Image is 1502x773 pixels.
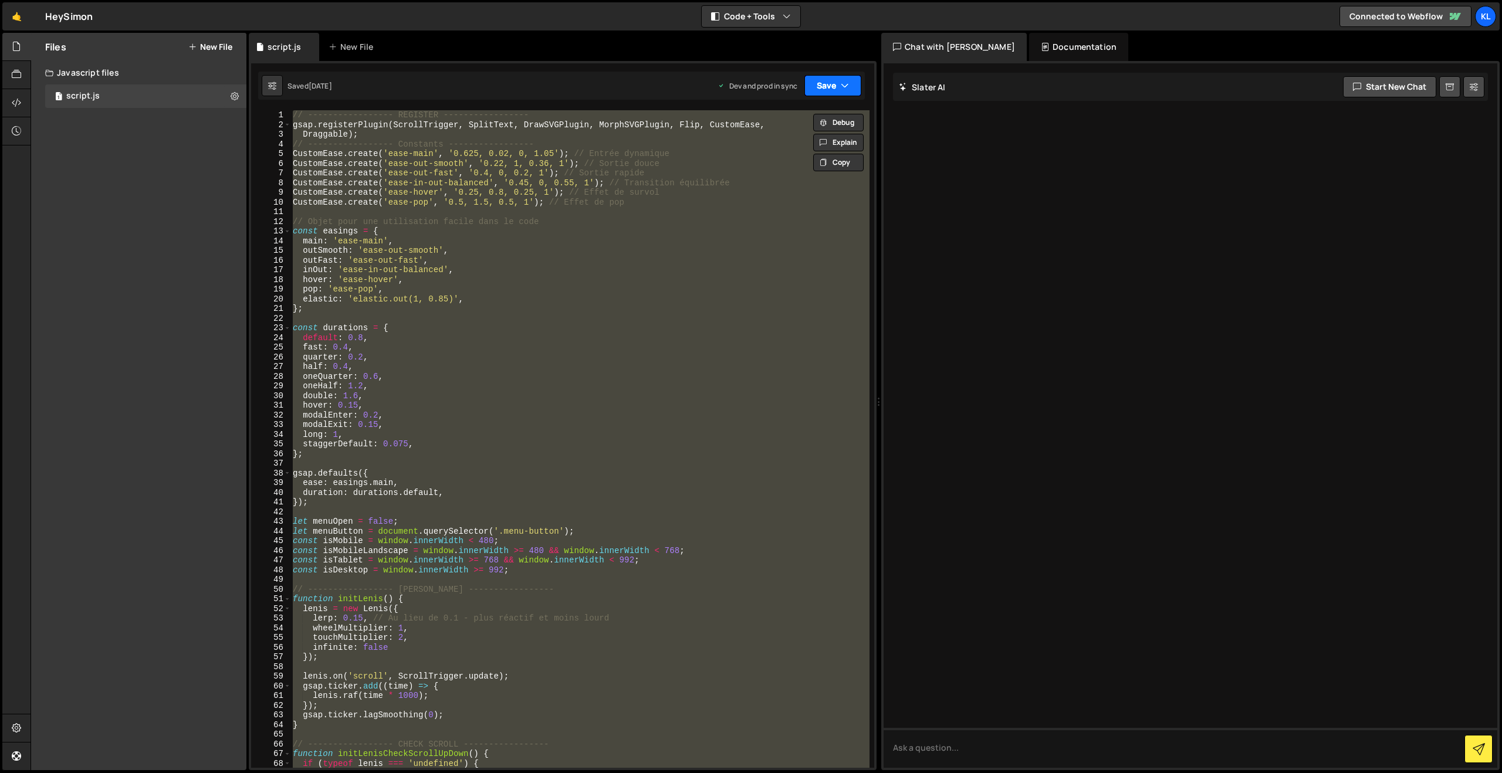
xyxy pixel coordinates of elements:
[251,372,291,382] div: 28
[251,672,291,682] div: 59
[251,352,291,362] div: 26
[1475,6,1496,27] a: Kl
[251,469,291,479] div: 38
[1339,6,1471,27] a: Connected to Webflow
[251,488,291,498] div: 40
[251,140,291,150] div: 4
[251,391,291,401] div: 30
[251,546,291,556] div: 46
[251,149,291,159] div: 5
[251,294,291,304] div: 20
[251,217,291,227] div: 12
[813,134,864,151] button: Explain
[31,61,246,84] div: Javascript files
[251,682,291,691] div: 60
[251,585,291,595] div: 50
[251,701,291,711] div: 62
[251,720,291,730] div: 64
[251,168,291,178] div: 7
[251,198,291,208] div: 10
[251,507,291,517] div: 42
[251,497,291,507] div: 41
[251,236,291,246] div: 14
[251,130,291,140] div: 3
[251,275,291,285] div: 18
[45,40,66,53] h2: Files
[251,110,291,120] div: 1
[899,82,946,93] h2: Slater AI
[2,2,31,30] a: 🤙
[287,81,332,91] div: Saved
[251,555,291,565] div: 47
[329,41,378,53] div: New File
[251,265,291,275] div: 17
[251,565,291,575] div: 48
[188,42,232,52] button: New File
[251,643,291,653] div: 56
[251,575,291,585] div: 49
[251,304,291,314] div: 21
[251,420,291,430] div: 33
[251,381,291,391] div: 29
[251,256,291,266] div: 16
[251,120,291,130] div: 2
[251,478,291,488] div: 39
[702,6,800,27] button: Code + Tools
[251,314,291,324] div: 22
[45,84,246,108] div: 16083/43150.js
[804,75,861,96] button: Save
[251,430,291,440] div: 34
[813,154,864,171] button: Copy
[55,93,62,102] span: 1
[251,740,291,750] div: 66
[251,449,291,459] div: 36
[1029,33,1128,61] div: Documentation
[251,439,291,449] div: 35
[813,114,864,131] button: Debug
[66,91,100,101] div: script.js
[251,527,291,537] div: 44
[251,188,291,198] div: 9
[309,81,332,91] div: [DATE]
[251,246,291,256] div: 15
[251,623,291,633] div: 54
[1343,76,1436,97] button: Start new chat
[251,459,291,469] div: 37
[251,613,291,623] div: 53
[251,730,291,740] div: 65
[268,41,301,53] div: script.js
[251,759,291,769] div: 68
[251,652,291,662] div: 57
[251,749,291,759] div: 67
[251,333,291,343] div: 24
[251,710,291,720] div: 63
[251,159,291,169] div: 6
[251,536,291,546] div: 45
[251,411,291,421] div: 32
[251,662,291,672] div: 58
[251,226,291,236] div: 13
[45,9,93,23] div: HeySimon
[251,207,291,217] div: 11
[251,633,291,643] div: 55
[251,323,291,333] div: 23
[251,178,291,188] div: 8
[718,81,797,91] div: Dev and prod in sync
[251,401,291,411] div: 31
[881,33,1027,61] div: Chat with [PERSON_NAME]
[251,284,291,294] div: 19
[251,343,291,352] div: 25
[251,604,291,614] div: 52
[251,594,291,604] div: 51
[251,691,291,701] div: 61
[251,362,291,372] div: 27
[251,517,291,527] div: 43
